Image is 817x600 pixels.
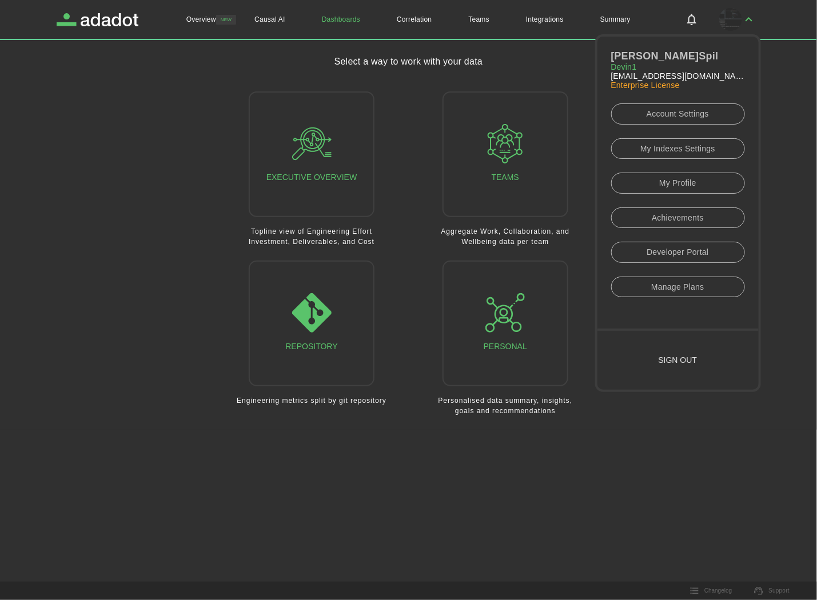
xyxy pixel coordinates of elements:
[611,277,745,298] a: Manage Plans
[748,582,796,599] a: Support
[236,395,388,406] p: Engineering metrics split by git repository
[334,55,483,69] h1: Select a way to work with your data
[429,226,581,247] p: Aggregate Work, Collaboration, and Wellbeing data per team
[719,8,742,31] img: Jason Spil
[57,13,139,26] a: Adadot Homepage
[429,395,581,416] p: Personalised data summary, insights, goals and recommendations
[611,62,745,71] p: Devin1
[266,124,357,185] div: Executive Overview
[597,331,759,390] button: Sign out
[485,124,525,185] div: Teams
[249,261,374,386] button: Repository
[684,582,739,599] button: Changelog
[443,261,568,386] button: Personal
[285,293,337,354] div: Repository
[484,293,527,354] div: Personal
[611,103,745,125] a: Account Settings
[249,91,374,217] button: Executive Overview
[236,226,388,247] p: Topline view of Engineering Effort Investment, Deliverables, and Cost
[443,91,568,217] button: Teams
[715,5,760,34] button: Jason Spil
[678,6,706,33] button: Notifications
[611,242,745,263] a: Developer Portal
[611,207,745,229] a: Achievements
[611,71,745,81] p: [EMAIL_ADDRESS][DOMAIN_NAME]
[611,81,745,90] p: Enterprise License
[611,173,745,194] a: My Profile
[611,50,745,62] p: [PERSON_NAME] Spil
[611,138,745,159] a: My Indexes Settings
